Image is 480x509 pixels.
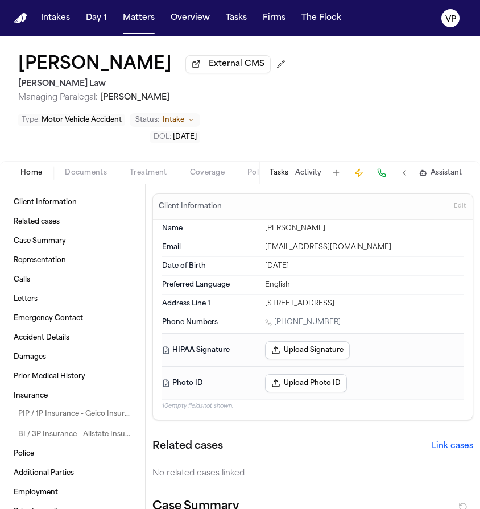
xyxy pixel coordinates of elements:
a: Letters [9,290,136,308]
img: Finch Logo [14,13,27,24]
span: [DATE] [173,134,197,140]
h3: Client Information [156,202,224,211]
a: Employment [9,483,136,502]
a: Related cases [9,213,136,231]
span: Insurance [14,391,48,400]
span: Phone Numbers [162,318,218,327]
dt: Preferred Language [162,280,258,289]
dt: Date of Birth [162,262,258,271]
span: Intake [163,115,184,125]
span: Edit [454,202,466,210]
button: Edit [450,197,469,216]
button: Edit DOL: 2025-09-25 [150,131,200,143]
span: Case Summary [14,237,66,246]
span: Home [20,168,42,177]
span: Managing Paralegal: [18,93,98,102]
div: No related cases linked [152,468,473,479]
span: Calls [14,275,30,284]
div: [STREET_ADDRESS] [265,299,464,308]
a: Damages [9,348,136,366]
span: Emergency Contact [14,314,83,323]
a: Insurance [9,387,136,405]
span: Employment [14,488,58,497]
button: Activity [295,168,321,177]
dt: Email [162,243,258,252]
span: Additional Parties [14,469,74,478]
span: Client Information [14,198,77,207]
button: The Flock [297,8,346,28]
a: Case Summary [9,232,136,250]
p: 10 empty fields not shown. [162,402,464,411]
button: Assistant [419,168,462,177]
button: Day 1 [81,8,111,28]
dt: Name [162,224,258,233]
button: Edit Type: Motor Vehicle Accident [18,114,125,126]
div: English [265,280,464,289]
span: Prior Medical History [14,372,85,381]
a: Call 1 (404) 451-1160 [265,318,341,327]
span: Coverage [190,168,225,177]
span: Status: [135,115,159,125]
button: Upload Signature [265,341,350,359]
h1: [PERSON_NAME] [18,55,172,75]
a: PIP / 1P Insurance - Geico Insurance [14,405,136,423]
button: Upload Photo ID [265,374,347,392]
span: PIP / 1P Insurance - Geico Insurance [18,409,131,419]
button: Tasks [221,8,251,28]
a: Additional Parties [9,464,136,482]
a: Home [14,13,27,24]
button: Matters [118,8,159,28]
span: Treatment [130,168,167,177]
button: Tasks [270,168,288,177]
dt: Photo ID [162,374,258,392]
span: [PERSON_NAME] [100,93,169,102]
a: Prior Medical History [9,367,136,386]
button: Intakes [36,8,75,28]
span: External CMS [209,59,264,70]
span: Police [247,168,269,177]
span: BI / 3P Insurance - Allstate Insurance [18,430,131,439]
button: Edit matter name [18,55,172,75]
span: Letters [14,295,38,304]
button: Create Immediate Task [351,165,367,181]
button: Make a Call [374,165,390,181]
dt: HIPAA Signature [162,341,258,359]
span: Damages [14,353,46,362]
button: External CMS [185,55,271,73]
span: Accident Details [14,333,69,342]
a: Accident Details [9,329,136,347]
a: Police [9,445,136,463]
a: Emergency Contact [9,309,136,328]
button: Firms [258,8,290,28]
button: Change status from Intake [130,113,200,127]
div: [DATE] [265,262,464,271]
text: VP [445,15,456,23]
h2: Related cases [152,438,223,454]
a: Representation [9,251,136,270]
button: Overview [166,8,214,28]
a: Calls [9,271,136,289]
span: Related cases [14,217,60,226]
a: BI / 3P Insurance - Allstate Insurance [14,425,136,444]
span: Representation [14,256,66,265]
button: Add Task [328,165,344,181]
span: Documents [65,168,107,177]
span: DOL : [154,134,171,140]
button: Link cases [432,441,473,452]
span: Motor Vehicle Accident [42,117,122,123]
div: [PERSON_NAME] [265,224,464,233]
span: Assistant [431,168,462,177]
a: Client Information [9,193,136,212]
span: Police [14,449,34,458]
span: Type : [22,117,40,123]
dt: Address Line 1 [162,299,258,308]
h2: [PERSON_NAME] Law [18,77,290,91]
div: [EMAIL_ADDRESS][DOMAIN_NAME] [265,243,464,252]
